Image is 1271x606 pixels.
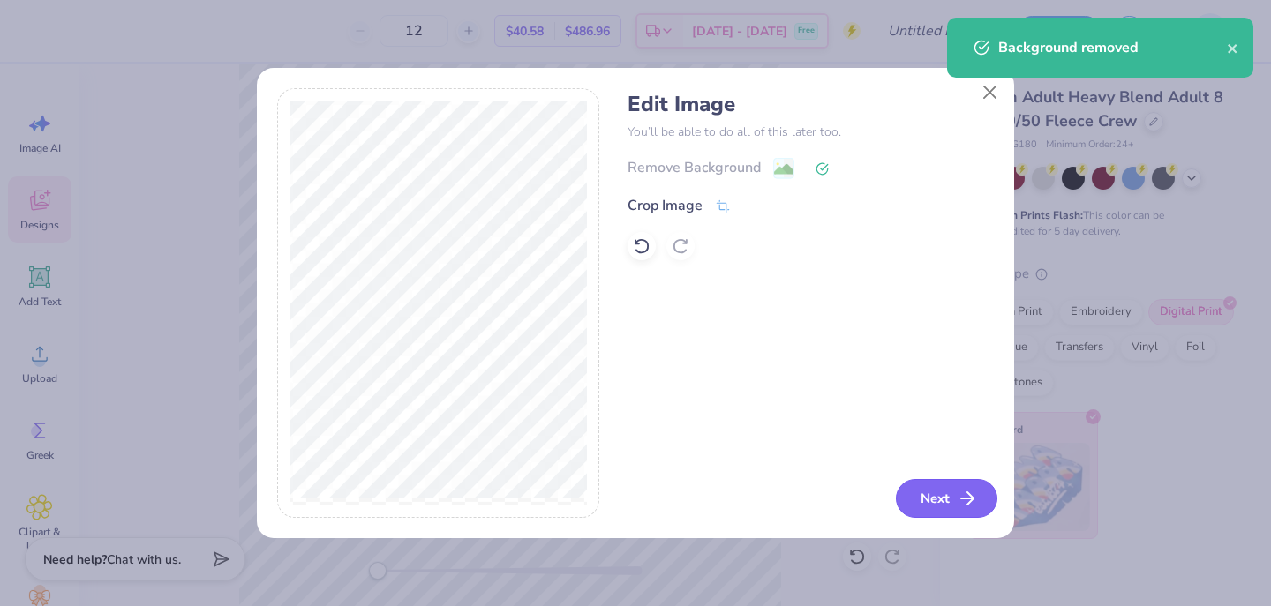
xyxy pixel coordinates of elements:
[628,195,703,216] div: Crop Image
[628,123,994,141] p: You’ll be able to do all of this later too.
[628,92,994,117] h4: Edit Image
[896,479,997,518] button: Next
[1227,37,1239,58] button: close
[998,37,1227,58] div: Background removed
